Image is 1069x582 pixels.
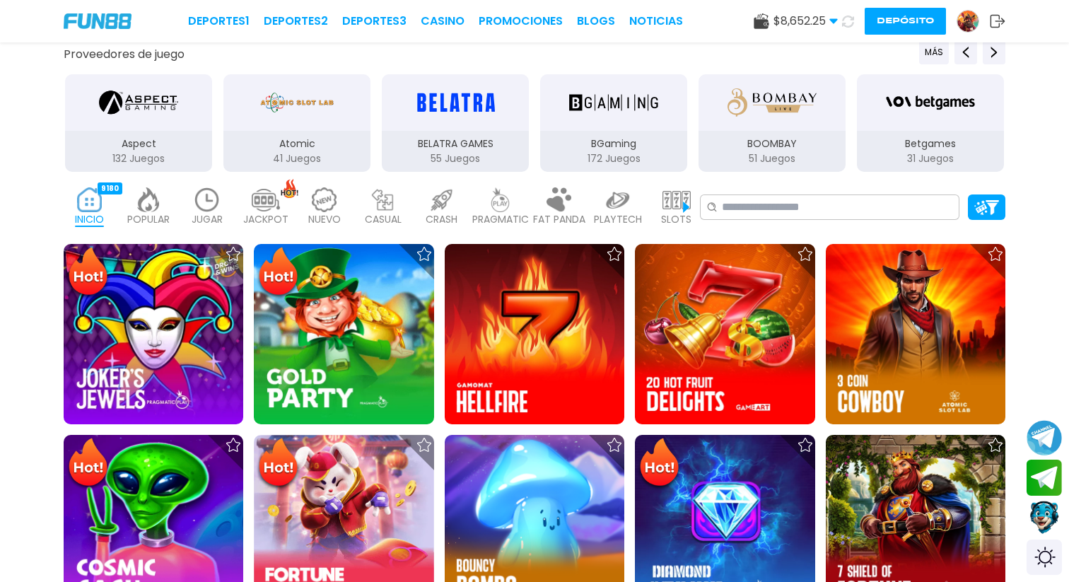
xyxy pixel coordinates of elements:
button: Betgames [851,73,1010,173]
button: Join telegram channel [1027,419,1062,456]
a: Deportes2 [264,13,328,30]
img: 20 Hot Fruit Delights [635,244,814,424]
button: BGaming [534,73,693,173]
button: Join telegram [1027,460,1062,496]
a: Avatar [957,10,990,33]
p: SLOTS [661,212,691,227]
p: POPULAR [127,212,170,227]
img: jackpot_light.webp [252,187,280,212]
img: Aspect [99,83,178,122]
button: Next providers [983,40,1005,64]
img: Hot [65,436,111,491]
button: Aspect [59,73,218,173]
img: recent_light.webp [193,187,221,212]
p: FAT PANDA [533,212,585,227]
button: Atomic [218,73,376,173]
img: popular_light.webp [134,187,163,212]
a: NOTICIAS [629,13,683,30]
p: 41 Juegos [223,151,370,166]
a: Promociones [479,13,563,30]
button: BOOMBAY [693,73,851,173]
a: Deportes1 [188,13,250,30]
img: home_active.webp [76,187,104,212]
img: Avatar [957,11,979,32]
img: fat_panda_light.webp [545,187,573,212]
p: 31 Juegos [857,151,1004,166]
img: BGaming [569,83,658,122]
img: Company Logo [64,13,132,28]
img: Atomic [257,83,337,122]
img: Hot [65,245,111,301]
img: playtech_light.webp [604,187,632,212]
p: INICIO [75,212,104,227]
img: crash_light.webp [428,187,456,212]
img: casual_light.webp [369,187,397,212]
img: Hot [255,436,301,491]
div: Switch theme [1027,540,1062,575]
img: pragmatic_light.webp [486,187,515,212]
p: 55 Juegos [382,151,529,166]
a: CASINO [421,13,465,30]
p: BGaming [540,136,687,151]
img: Gold Party [254,244,433,424]
img: BELATRA GAMES [411,83,500,122]
img: BOOMBAY [728,83,817,122]
p: 132 Juegos [65,151,212,166]
img: Hot [636,436,682,491]
p: CRASH [426,212,457,227]
p: JUGAR [192,212,223,227]
span: $ 8,652.25 [773,13,838,30]
p: 51 Juegos [699,151,846,166]
img: Hot [255,245,301,301]
p: PLAYTECH [594,212,642,227]
p: CASUAL [365,212,402,227]
p: Betgames [857,136,1004,151]
img: Hellfire [445,244,624,424]
img: hot [281,179,298,198]
button: Previous providers [954,40,977,64]
a: Deportes3 [342,13,407,30]
p: Aspect [65,136,212,151]
img: 3 Coin Cowboy [826,244,1005,424]
p: 172 Juegos [540,151,687,166]
button: Proveedores de juego [64,47,185,62]
img: slots_light.webp [662,187,691,212]
img: Betgames [886,83,975,122]
button: Contact customer service [1027,499,1062,536]
img: new_light.webp [310,187,339,212]
div: 9180 [98,182,122,194]
p: NUEVO [308,212,341,227]
img: Joker's Jewels [64,244,243,424]
img: Platform Filter [974,200,999,215]
p: BOOMBAY [699,136,846,151]
button: Depósito [865,8,946,35]
button: BELATRA GAMES [376,73,534,173]
p: Atomic [223,136,370,151]
p: BELATRA GAMES [382,136,529,151]
a: BLOGS [577,13,615,30]
p: PRAGMATIC [472,212,529,227]
p: JACKPOT [243,212,288,227]
button: Previous providers [919,40,949,64]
